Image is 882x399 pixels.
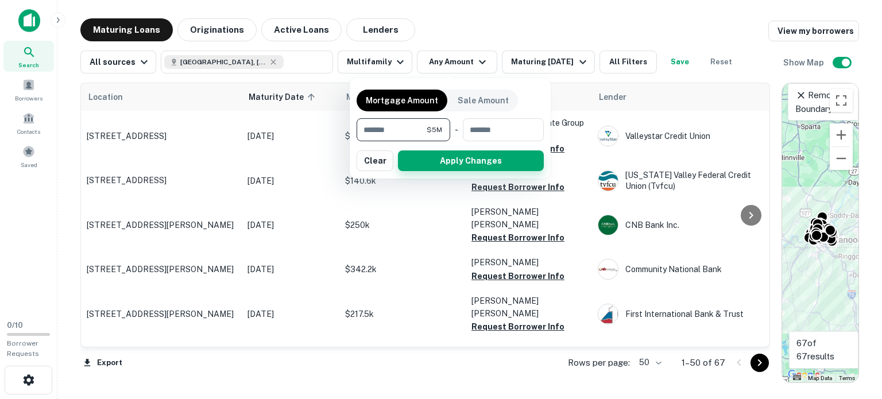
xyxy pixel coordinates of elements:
[455,118,458,141] div: -
[458,94,509,107] p: Sale Amount
[366,94,438,107] p: Mortgage Amount
[398,150,544,171] button: Apply Changes
[427,125,442,135] span: $5M
[825,307,882,362] iframe: Chat Widget
[357,150,393,171] button: Clear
